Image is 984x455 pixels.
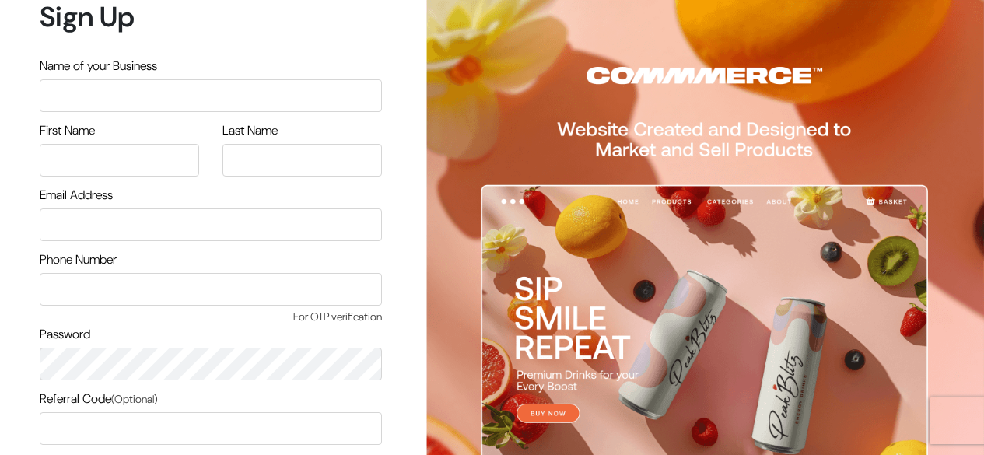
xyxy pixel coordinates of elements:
[40,325,90,344] label: Password
[40,57,157,75] label: Name of your Business
[111,392,158,406] span: (Optional)
[40,309,382,325] span: For OTP verification
[40,121,95,140] label: First Name
[222,121,278,140] label: Last Name
[40,250,117,269] label: Phone Number
[40,186,113,205] label: Email Address
[40,390,158,408] label: Referral Code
